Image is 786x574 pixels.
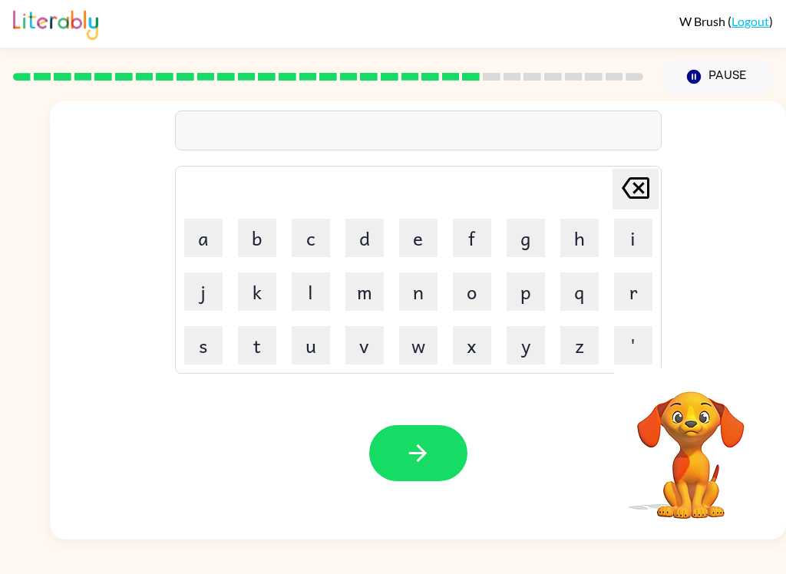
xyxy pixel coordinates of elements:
button: c [292,219,330,257]
button: d [345,219,384,257]
button: h [560,219,599,257]
button: z [560,326,599,365]
button: m [345,272,384,311]
button: i [614,219,652,257]
div: ( ) [679,14,773,28]
button: v [345,326,384,365]
button: w [399,326,438,365]
button: n [399,272,438,311]
button: ' [614,326,652,365]
span: W Brush [679,14,728,28]
a: Logout [732,14,769,28]
button: s [184,326,223,365]
button: y [507,326,545,365]
video: Your browser must support playing .mp4 files to use Literably. Please try using another browser. [614,368,768,521]
button: x [453,326,491,365]
button: u [292,326,330,365]
button: g [507,219,545,257]
button: e [399,219,438,257]
button: b [238,219,276,257]
button: o [453,272,491,311]
button: Pause [662,59,773,94]
button: t [238,326,276,365]
button: q [560,272,599,311]
button: f [453,219,491,257]
img: Literably [13,6,98,40]
button: l [292,272,330,311]
button: a [184,219,223,257]
button: r [614,272,652,311]
button: j [184,272,223,311]
button: p [507,272,545,311]
button: k [238,272,276,311]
